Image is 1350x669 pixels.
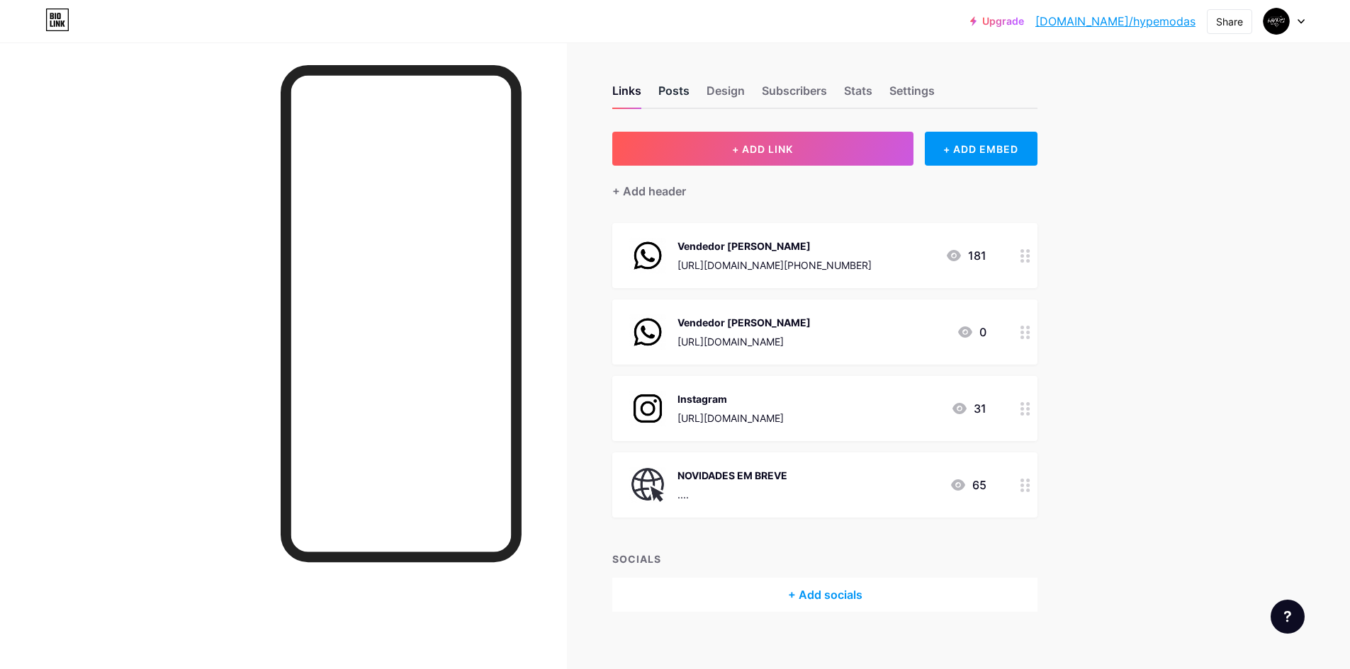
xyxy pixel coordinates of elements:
div: + Add socials [612,578,1037,612]
div: [URL][DOMAIN_NAME] [677,334,811,349]
div: 0 [957,324,986,341]
div: + Add header [612,183,686,200]
div: [URL][DOMAIN_NAME] [677,411,784,425]
div: Vendedor [PERSON_NAME] [677,315,811,330]
div: [URL][DOMAIN_NAME][PHONE_NUMBER] [677,258,872,273]
div: Stats [844,82,872,108]
div: Links [612,82,641,108]
img: Vendedor Luis [629,237,666,274]
div: Vendedor [PERSON_NAME] [677,239,872,253]
div: Design [707,82,745,108]
div: 31 [951,400,986,417]
img: Vendedor Rodrigo [629,314,666,350]
a: Upgrade [970,16,1024,27]
div: Settings [889,82,935,108]
div: Subscribers [762,82,827,108]
button: + ADD LINK [612,132,913,166]
img: Instagram [629,390,666,427]
span: + ADD LINK [732,143,793,155]
div: .... [677,487,787,502]
div: SOCIALS [612,551,1037,566]
div: Instagram [677,391,784,406]
img: NOVIDADES EM BREVE [629,467,666,503]
div: 65 [950,476,986,493]
div: Posts [658,82,690,108]
div: Share [1216,14,1243,29]
a: [DOMAIN_NAME]/hypemodas [1035,13,1196,30]
div: 181 [945,247,986,264]
img: hypemodas [1263,8,1290,35]
div: + ADD EMBED [925,132,1037,166]
div: NOVIDADES EM BREVE [677,468,787,483]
